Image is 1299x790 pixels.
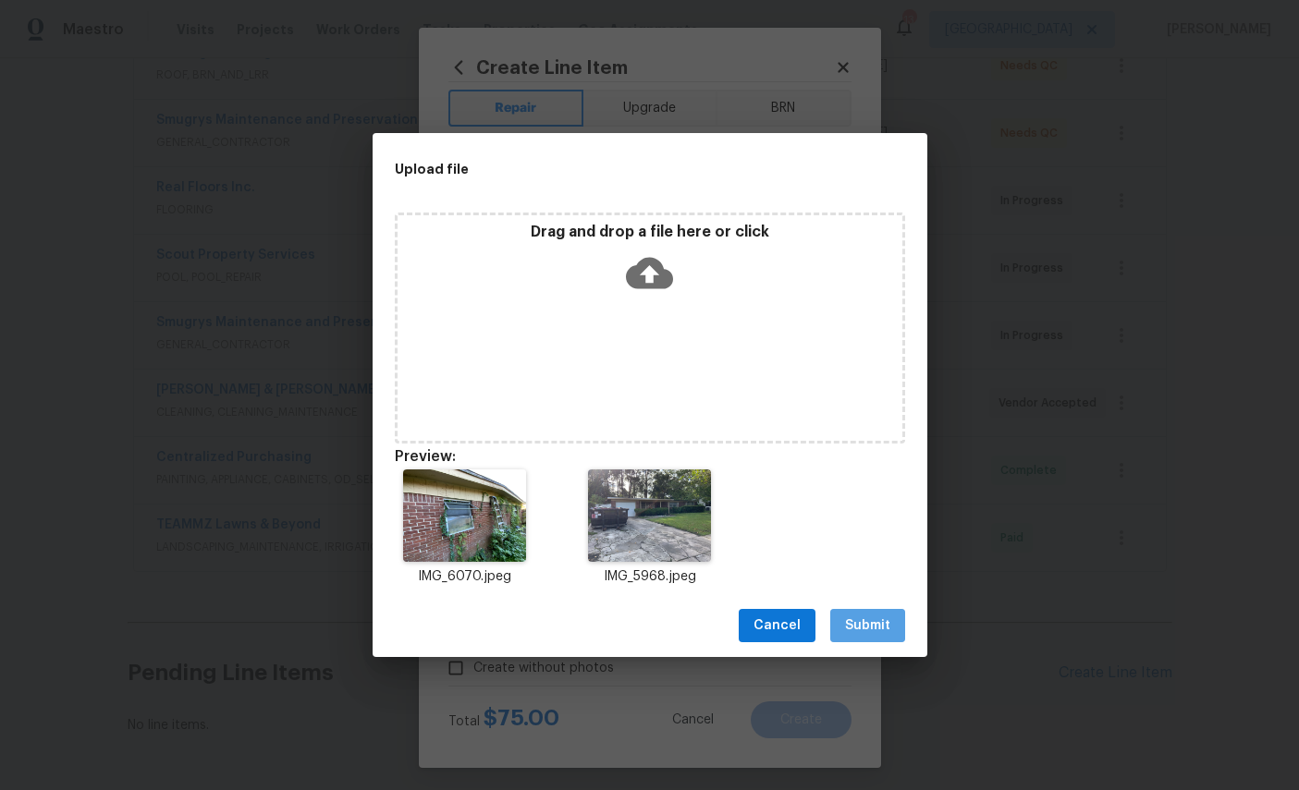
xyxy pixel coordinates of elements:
[395,567,535,587] p: IMG_6070.jpeg
[830,609,905,643] button: Submit
[395,159,822,179] h2: Upload file
[845,614,890,638] span: Submit
[580,567,720,587] p: IMG_5968.jpeg
[739,609,815,643] button: Cancel
[403,469,526,562] img: 2Q==
[754,614,801,638] span: Cancel
[588,469,711,562] img: 2Q==
[398,223,902,242] p: Drag and drop a file here or click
